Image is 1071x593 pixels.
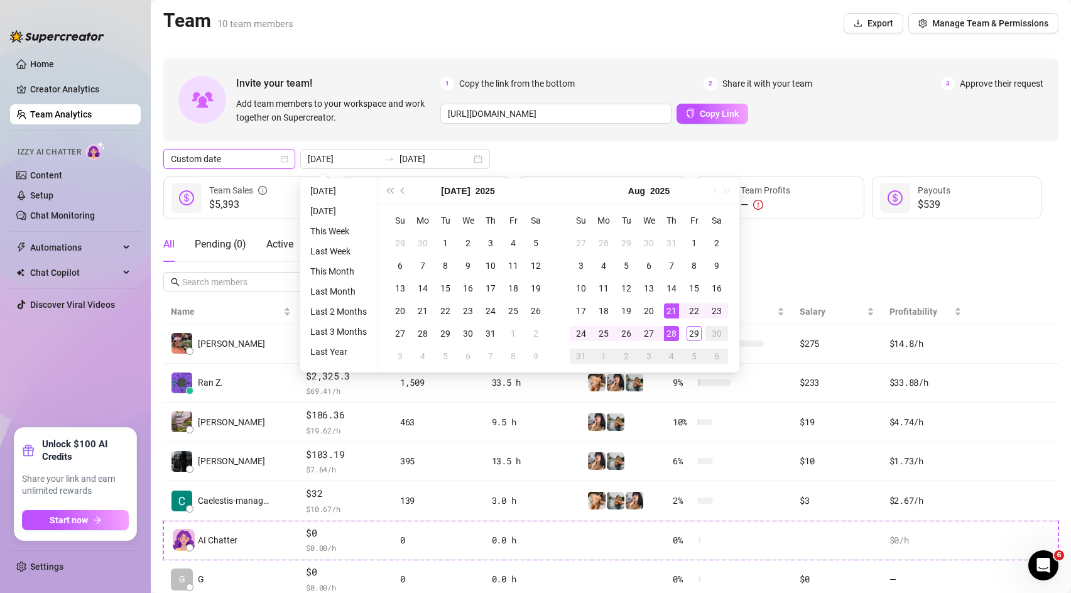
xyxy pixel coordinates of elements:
[628,178,645,204] button: Choose a month
[941,77,955,90] span: 3
[574,349,589,364] div: 31
[163,9,293,33] h2: Team
[664,258,679,273] div: 7
[434,254,457,277] td: 2025-07-08
[22,444,35,457] span: gift
[30,190,53,200] a: Setup
[171,150,288,168] span: Custom date
[660,300,683,322] td: 2025-08-21
[434,209,457,232] th: Tu
[434,322,457,345] td: 2025-07-29
[660,345,683,367] td: 2025-09-04
[30,562,63,572] a: Settings
[638,322,660,345] td: 2025-08-27
[411,322,434,345] td: 2025-07-28
[305,324,372,339] li: Last 3 Months
[411,254,434,277] td: 2025-07-07
[476,178,495,204] button: Choose a year
[411,345,434,367] td: 2025-08-04
[30,210,95,220] a: Chat Monitoring
[198,376,223,389] span: Ran Z.
[888,190,903,205] span: dollar-circle
[415,258,430,273] div: 7
[415,326,430,341] div: 28
[525,209,547,232] th: Sa
[266,238,293,250] span: Active
[306,447,385,462] span: $103.19
[411,209,434,232] th: Mo
[479,254,502,277] td: 2025-07-10
[396,178,410,204] button: Previous month (PageUp)
[592,232,615,254] td: 2025-07-28
[705,345,728,367] td: 2025-09-06
[173,529,195,551] img: izzy-ai-chatter-avatar-DDCN_rTZ.svg
[305,183,372,199] li: [DATE]
[660,322,683,345] td: 2025-08-28
[306,369,385,384] span: $2,325.3
[438,326,453,341] div: 29
[411,277,434,300] td: 2025-07-14
[570,277,592,300] td: 2025-08-10
[660,232,683,254] td: 2025-07-31
[592,300,615,322] td: 2025-08-18
[384,154,394,164] span: swap-right
[800,415,874,429] div: $19
[209,183,267,197] div: Team Sales
[171,451,192,472] img: brenda lopez pa…
[753,200,763,210] span: exclamation-circle
[389,300,411,322] td: 2025-07-20
[171,333,192,354] img: Elay Amram
[638,232,660,254] td: 2025-07-30
[198,415,265,429] span: [PERSON_NAME]
[664,349,679,364] div: 4
[434,345,457,367] td: 2025-08-05
[483,326,498,341] div: 31
[30,263,119,283] span: Chat Copilot
[619,303,634,318] div: 19
[596,258,611,273] div: 4
[163,300,298,324] th: Name
[483,258,498,273] div: 10
[664,326,679,341] div: 28
[525,277,547,300] td: 2025-07-19
[615,209,638,232] th: Tu
[459,77,575,90] span: Copy the link from the bottom
[525,322,547,345] td: 2025-08-02
[305,224,372,239] li: This Week
[457,322,479,345] td: 2025-07-30
[179,190,194,205] span: dollar-circle
[709,236,724,251] div: 2
[592,322,615,345] td: 2025-08-25
[1028,550,1058,580] iframe: Intercom live chat
[18,146,81,158] span: Izzy AI Chatter
[705,254,728,277] td: 2025-08-09
[615,322,638,345] td: 2025-08-26
[434,300,457,322] td: 2025-07-22
[438,236,453,251] div: 1
[389,232,411,254] td: 2025-06-29
[525,300,547,322] td: 2025-07-26
[607,452,624,470] img: SivanSecret
[741,185,790,195] span: Team Profits
[217,18,293,30] span: 10 team members
[918,197,950,212] span: $539
[592,345,615,367] td: 2025-09-01
[641,236,656,251] div: 30
[492,376,572,389] div: 33.5 h
[502,254,525,277] td: 2025-07-11
[389,345,411,367] td: 2025-08-03
[457,209,479,232] th: We
[528,281,543,296] div: 19
[574,236,589,251] div: 27
[434,277,457,300] td: 2025-07-15
[305,284,372,299] li: Last Month
[457,277,479,300] td: 2025-07-16
[619,326,634,341] div: 26
[683,277,705,300] td: 2025-08-15
[389,209,411,232] th: Su
[50,515,88,525] span: Start now
[305,244,372,259] li: Last Week
[502,209,525,232] th: Fr
[683,232,705,254] td: 2025-08-01
[889,337,962,351] div: $14.8 /h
